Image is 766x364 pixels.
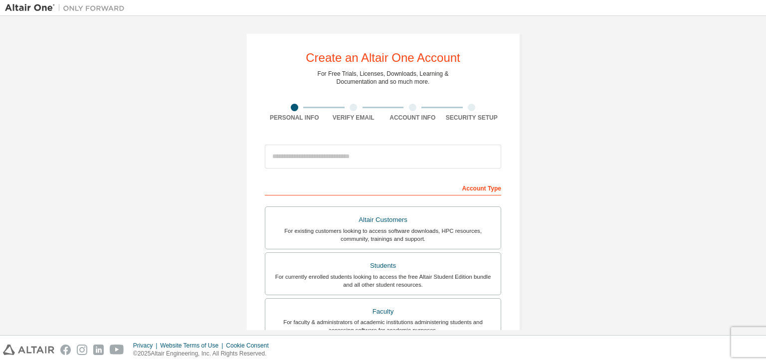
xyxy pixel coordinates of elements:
[318,70,449,86] div: For Free Trials, Licenses, Downloads, Learning & Documentation and so much more.
[271,318,495,334] div: For faculty & administrators of academic institutions administering students and accessing softwa...
[265,180,501,195] div: Account Type
[383,114,442,122] div: Account Info
[133,342,160,350] div: Privacy
[77,345,87,355] img: instagram.svg
[271,273,495,289] div: For currently enrolled students looking to access the free Altair Student Edition bundle and all ...
[160,342,226,350] div: Website Terms of Use
[133,350,275,358] p: © 2025 Altair Engineering, Inc. All Rights Reserved.
[271,213,495,227] div: Altair Customers
[442,114,502,122] div: Security Setup
[324,114,383,122] div: Verify Email
[60,345,71,355] img: facebook.svg
[226,342,274,350] div: Cookie Consent
[271,259,495,273] div: Students
[3,345,54,355] img: altair_logo.svg
[5,3,130,13] img: Altair One
[265,114,324,122] div: Personal Info
[93,345,104,355] img: linkedin.svg
[271,305,495,319] div: Faculty
[271,227,495,243] div: For existing customers looking to access software downloads, HPC resources, community, trainings ...
[306,52,460,64] div: Create an Altair One Account
[110,345,124,355] img: youtube.svg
